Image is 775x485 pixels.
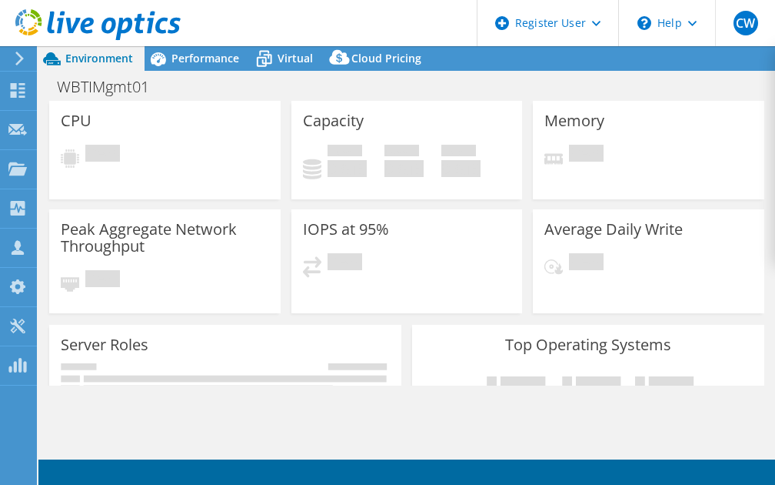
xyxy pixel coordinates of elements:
span: Pending [569,145,604,166]
h3: CPU [61,112,91,129]
h4: 0 GiB [441,160,481,177]
h3: Capacity [303,112,364,129]
span: Cloud Pricing [351,51,421,65]
h4: 0 GiB [328,160,367,177]
span: Free [384,145,419,160]
span: Pending [85,270,120,291]
span: Pending [328,253,362,274]
span: Used [328,145,362,160]
h3: Server Roles [61,336,148,353]
h1: WBTIMgmt01 [50,79,173,95]
span: Total [441,145,476,160]
h3: Memory [544,112,604,129]
span: Virtual [278,51,313,65]
h3: Peak Aggregate Network Throughput [61,221,269,255]
svg: \n [637,16,651,30]
h3: Average Daily Write [544,221,683,238]
span: Pending [85,145,120,166]
span: Environment [65,51,133,65]
span: CW [733,11,758,35]
span: Performance [171,51,239,65]
h3: Top Operating Systems [424,336,753,353]
h4: 0 GiB [384,160,424,177]
span: Pending [569,253,604,274]
h3: IOPS at 95% [303,221,389,238]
